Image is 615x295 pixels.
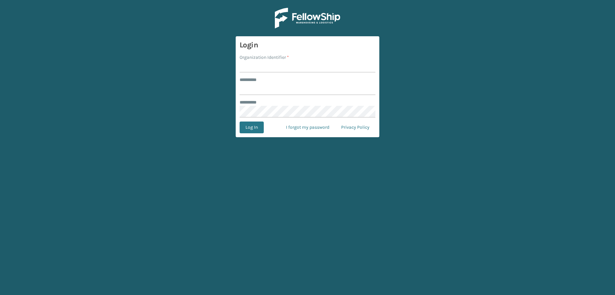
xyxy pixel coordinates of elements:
[280,122,335,133] a: I forgot my password
[335,122,375,133] a: Privacy Policy
[240,40,375,50] h3: Login
[240,54,289,61] label: Organization Identifier
[275,8,340,28] img: Logo
[240,122,264,133] button: Log In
